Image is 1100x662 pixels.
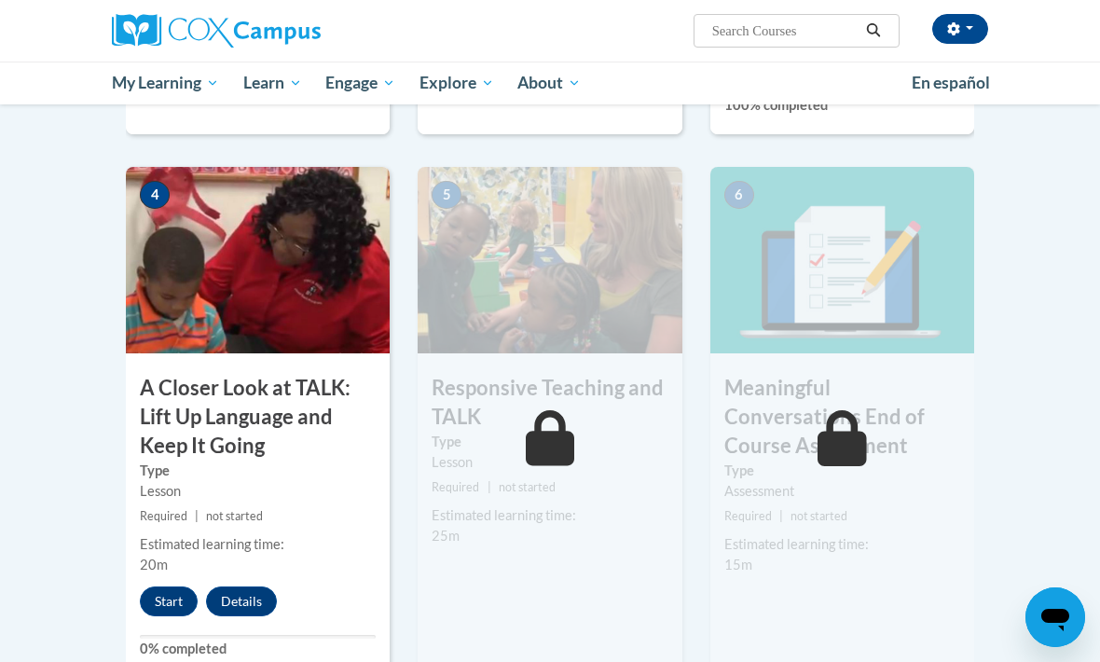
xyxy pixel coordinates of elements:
a: En español [900,63,1002,103]
img: Course Image [126,167,390,353]
div: Estimated learning time: [432,505,667,526]
div: Lesson [432,452,667,473]
span: Learn [243,72,302,94]
div: Lesson [140,481,376,502]
span: Engage [325,72,395,94]
label: Type [432,432,667,452]
div: Estimated learning time: [724,534,960,555]
iframe: Button to launch messaging window [1025,587,1085,647]
label: Type [140,461,376,481]
span: not started [791,509,847,523]
span: About [517,72,581,94]
img: Course Image [710,167,974,353]
button: Account Settings [932,14,988,44]
h3: Responsive Teaching and TALK [418,374,681,432]
label: 0% completed [140,639,376,659]
span: En español [912,73,990,92]
h3: A Closer Look at TALK: Lift Up Language and Keep It Going [126,374,390,460]
a: About [506,62,594,104]
div: Estimated learning time: [140,534,376,555]
img: Course Image [418,167,681,353]
span: 25m [432,528,460,544]
h3: Meaningful Conversations End of Course Assessment [710,374,974,460]
div: Assessment [724,481,960,502]
a: Explore [407,62,506,104]
a: My Learning [100,62,231,104]
label: Type [724,461,960,481]
span: Required [724,509,772,523]
button: Details [206,586,277,616]
span: Explore [419,72,494,94]
button: Search [859,20,887,42]
div: Main menu [98,62,1002,104]
a: Learn [231,62,314,104]
span: | [779,509,783,523]
span: | [195,509,199,523]
span: not started [499,480,556,494]
span: | [488,480,491,494]
span: Required [432,480,479,494]
label: 100% completed [724,95,960,116]
a: Cox Campus [112,14,385,48]
span: Required [140,509,187,523]
input: Search Courses [710,20,859,42]
span: 15m [724,557,752,572]
img: Cox Campus [112,14,321,48]
a: Engage [313,62,407,104]
span: 4 [140,181,170,209]
button: Start [140,586,198,616]
span: My Learning [112,72,219,94]
span: not started [206,509,263,523]
span: 20m [140,557,168,572]
span: 6 [724,181,754,209]
span: 5 [432,181,461,209]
